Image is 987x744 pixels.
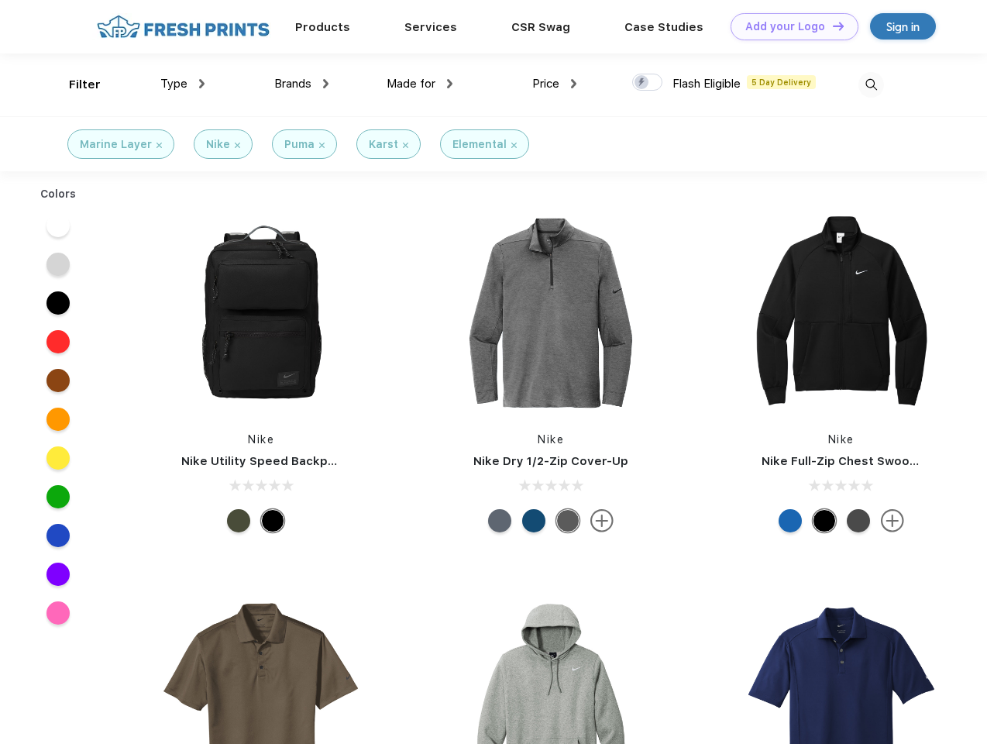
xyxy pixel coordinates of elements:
[158,210,364,416] img: func=resize&h=266
[181,454,349,468] a: Nike Utility Speed Backpack
[747,75,816,89] span: 5 Day Delivery
[762,454,968,468] a: Nike Full-Zip Chest Swoosh Jacket
[672,77,741,91] span: Flash Eligible
[858,72,884,98] img: desktop_search.svg
[261,509,284,532] div: Black
[80,136,152,153] div: Marine Layer
[532,77,559,91] span: Price
[571,79,576,88] img: dropdown.png
[295,20,350,34] a: Products
[881,509,904,532] img: more.svg
[206,136,230,153] div: Nike
[473,454,628,468] a: Nike Dry 1/2-Zip Cover-Up
[387,77,435,91] span: Made for
[522,509,545,532] div: Gym Blue
[847,509,870,532] div: Anthracite
[556,509,579,532] div: Black Heather
[590,509,614,532] img: more.svg
[403,143,408,148] img: filter_cancel.svg
[738,210,944,416] img: func=resize&h=266
[274,77,311,91] span: Brands
[92,13,274,40] img: fo%20logo%202.webp
[227,509,250,532] div: Cargo Khaki
[69,76,101,94] div: Filter
[779,509,802,532] div: Royal
[745,20,825,33] div: Add your Logo
[488,509,511,532] div: Navy Heather
[404,20,457,34] a: Services
[511,20,570,34] a: CSR Swag
[319,143,325,148] img: filter_cancel.svg
[160,77,187,91] span: Type
[833,22,844,30] img: DT
[538,433,564,446] a: Nike
[813,509,836,532] div: Black
[29,186,88,202] div: Colors
[870,13,936,40] a: Sign in
[828,433,855,446] a: Nike
[235,143,240,148] img: filter_cancel.svg
[886,18,920,36] div: Sign in
[511,143,517,148] img: filter_cancel.svg
[452,136,507,153] div: Elemental
[156,143,162,148] img: filter_cancel.svg
[284,136,315,153] div: Puma
[448,210,654,416] img: func=resize&h=266
[323,79,328,88] img: dropdown.png
[199,79,205,88] img: dropdown.png
[447,79,452,88] img: dropdown.png
[369,136,398,153] div: Karst
[248,433,274,446] a: Nike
